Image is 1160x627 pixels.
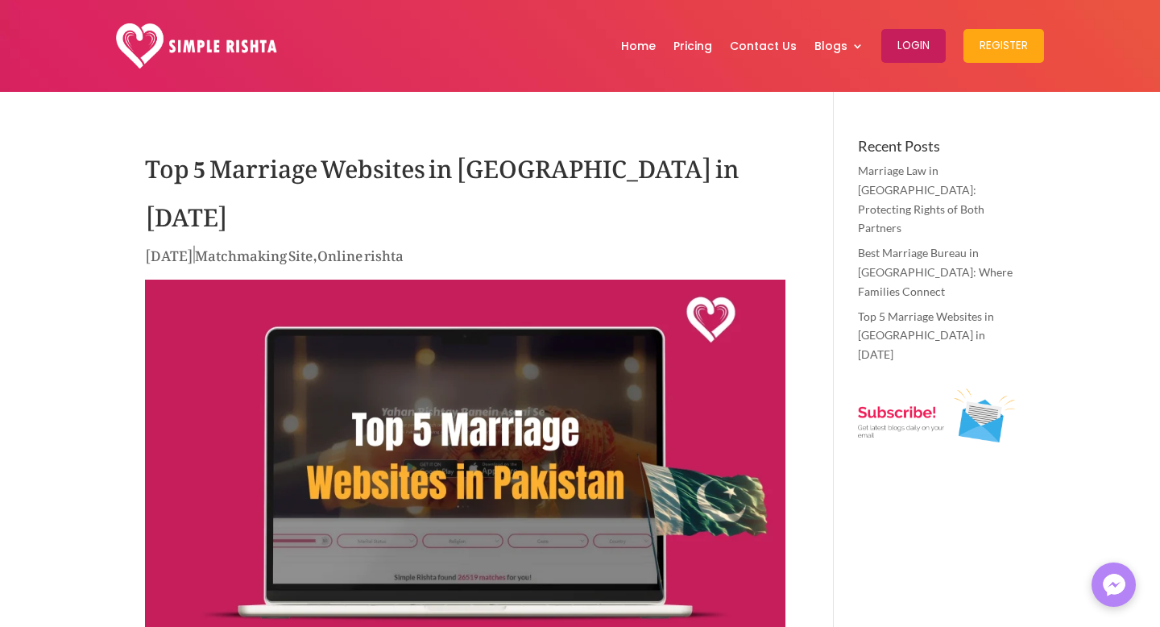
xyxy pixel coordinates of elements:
button: Register [963,29,1044,63]
img: Messenger [1098,569,1130,601]
a: Contact Us [730,4,797,88]
a: Pricing [673,4,712,88]
h1: Top 5 Marriage Websites in [GEOGRAPHIC_DATA] in [DATE] [145,139,785,243]
a: Marriage Law in [GEOGRAPHIC_DATA]: Protecting Rights of Both Partners [858,164,984,235]
button: Login [881,29,946,63]
span: [DATE] [145,235,193,269]
a: Top 5 Marriage Websites in [GEOGRAPHIC_DATA] in [DATE] [858,309,994,362]
a: Online rishta [317,235,404,269]
a: Best Marriage Bureau in [GEOGRAPHIC_DATA]: Where Families Connect [858,246,1013,298]
p: | , [145,243,785,275]
a: Blogs [814,4,864,88]
h4: Recent Posts [858,139,1015,161]
a: Matchmaking Site [195,235,313,269]
a: Home [621,4,656,88]
a: Login [881,4,946,88]
a: Register [963,4,1044,88]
